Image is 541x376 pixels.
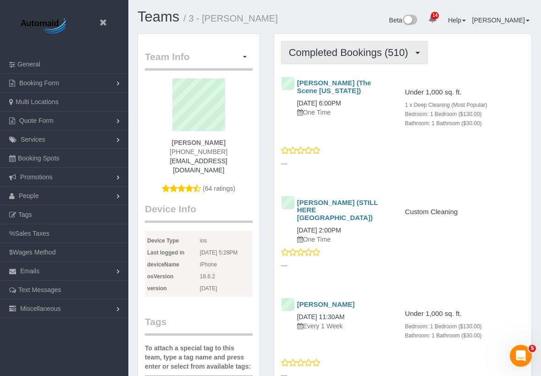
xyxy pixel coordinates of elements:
[170,148,227,155] span: [PHONE_NUMBER]
[145,343,253,371] label: To attach a special tag to this team, type a tag name and press enter or select from available tags:
[200,235,253,247] span: ios
[200,282,253,294] span: [DATE]
[405,310,497,318] h4: Under 1,000 sq. ft.
[405,120,481,127] small: Bathroom: 1 Bathroom ($30.00)
[21,136,45,143] span: Services
[297,199,378,221] a: [PERSON_NAME] (STILL HERE [GEOGRAPHIC_DATA])
[20,305,61,312] span: Miscellaneous
[147,285,167,292] b: version
[200,247,253,259] span: [DATE] 5:28PM
[145,50,253,71] legend: Team Info
[297,227,341,234] a: [DATE] 2:00PM
[389,17,418,24] a: Beta
[472,17,530,24] a: [PERSON_NAME]
[297,100,341,107] a: [DATE] 6:00PM
[281,159,524,168] p: ---
[510,345,532,367] iframe: Intercom live chat
[183,13,278,23] small: / 3 - [PERSON_NAME]
[170,157,227,174] a: [EMAIL_ADDRESS][DOMAIN_NAME]
[20,267,39,275] span: Emails
[145,315,253,336] legend: Tags
[19,117,54,124] span: Quote Form
[147,249,184,256] b: Last logged in
[20,173,53,181] span: Promotions
[402,15,417,27] img: New interface
[405,323,481,330] small: Bedroom: 1 Bedroom ($130.00)
[297,108,389,117] p: One Time
[19,79,59,87] span: Booking Form
[18,211,32,218] span: Tags
[18,155,59,162] span: Booking Spots
[431,12,439,19] span: 14
[289,47,413,58] span: Completed Bookings (510)
[13,249,56,256] span: Wages Method
[147,261,179,268] b: deviceName
[297,79,371,94] a: [PERSON_NAME] (The Scene [US_STATE])
[147,273,173,280] b: osVersion
[15,230,49,237] span: Sales Taxes
[297,321,389,331] p: Every 1 Week
[297,235,389,244] p: One Time
[529,345,536,352] span: 5
[19,192,39,199] span: People
[147,238,179,244] b: Device Type
[145,78,253,202] div: (64 ratings)
[405,208,497,216] h4: Custom Cleaning
[297,300,355,308] a: [PERSON_NAME]
[16,16,73,37] img: Automaid Logo
[405,111,481,117] small: Bedroom: 1 Bedroom ($130.00)
[281,41,428,64] button: Completed Bookings (510)
[138,9,179,25] a: Teams
[200,259,253,271] span: iPhone
[172,139,226,146] strong: [PERSON_NAME]
[297,313,345,321] a: [DATE] 11:30AM
[281,261,524,270] p: ---
[17,61,40,68] span: General
[405,102,487,108] small: 1 x Deep Cleaning (Most Popular)
[405,88,497,96] h4: Under 1,000 sq. ft.
[16,98,58,105] span: Multi Locations
[448,17,466,24] a: Help
[18,286,61,293] span: Text Messages
[200,271,253,282] span: 18.6.2
[424,9,442,29] a: 14
[405,332,481,339] small: Bathroom: 1 Bathroom ($30.00)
